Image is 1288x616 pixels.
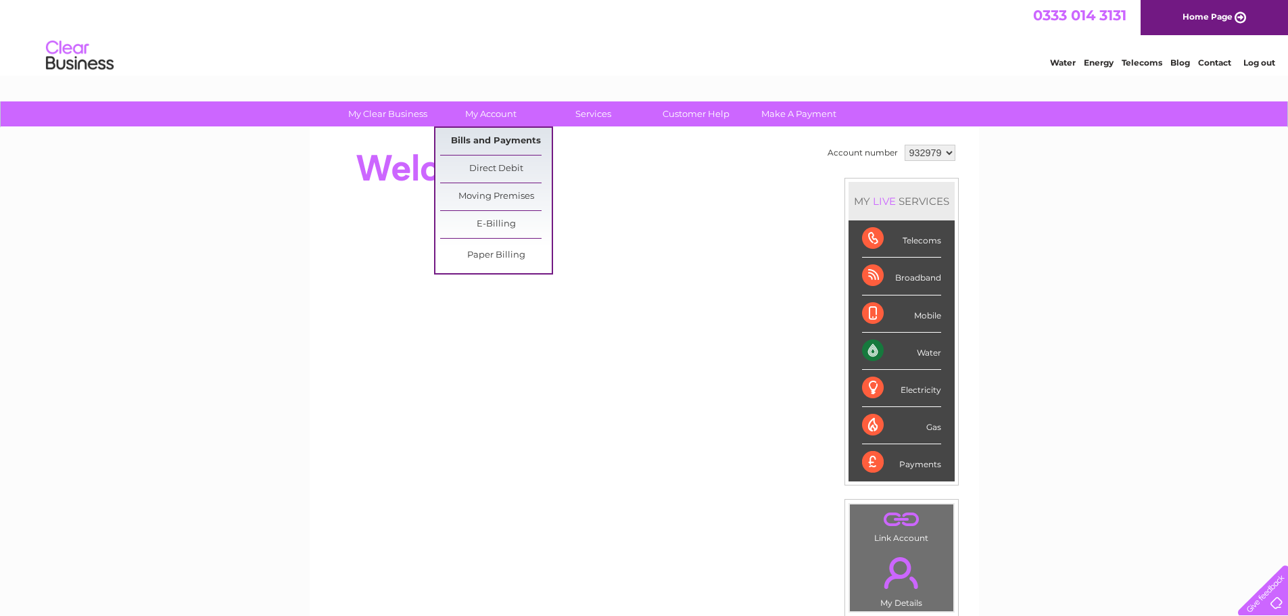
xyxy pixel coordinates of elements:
[1084,57,1114,68] a: Energy
[853,549,950,596] a: .
[853,508,950,531] a: .
[849,546,954,612] td: My Details
[440,128,552,155] a: Bills and Payments
[1050,57,1076,68] a: Water
[325,7,964,66] div: Clear Business is a trading name of Verastar Limited (registered in [GEOGRAPHIC_DATA] No. 3667643...
[862,407,941,444] div: Gas
[862,258,941,295] div: Broadband
[440,211,552,238] a: E-Billing
[870,195,899,208] div: LIVE
[435,101,546,126] a: My Account
[862,295,941,333] div: Mobile
[862,333,941,370] div: Water
[45,35,114,76] img: logo.png
[862,444,941,481] div: Payments
[1198,57,1231,68] a: Contact
[440,242,552,269] a: Paper Billing
[440,156,552,183] a: Direct Debit
[862,220,941,258] div: Telecoms
[1033,7,1126,24] a: 0333 014 3131
[1243,57,1275,68] a: Log out
[849,504,954,546] td: Link Account
[862,370,941,407] div: Electricity
[1122,57,1162,68] a: Telecoms
[743,101,855,126] a: Make A Payment
[1170,57,1190,68] a: Blog
[538,101,649,126] a: Services
[640,101,752,126] a: Customer Help
[824,141,901,164] td: Account number
[849,182,955,220] div: MY SERVICES
[332,101,444,126] a: My Clear Business
[440,183,552,210] a: Moving Premises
